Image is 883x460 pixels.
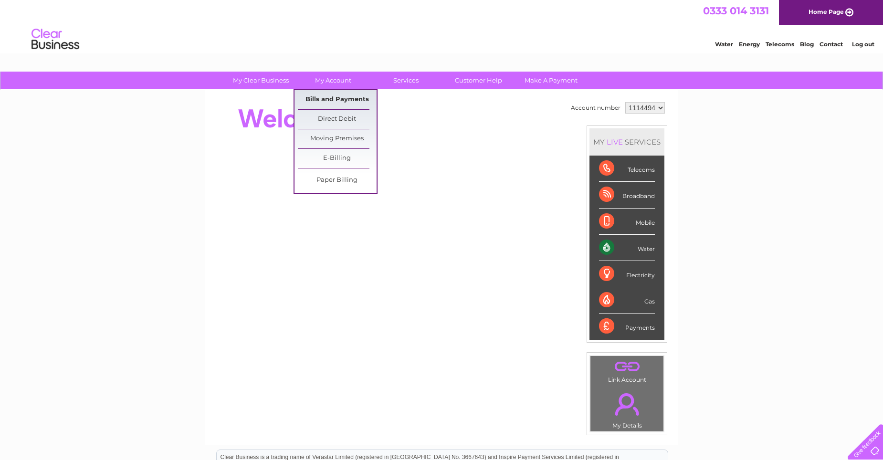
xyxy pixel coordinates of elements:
[31,25,80,54] img: logo.png
[367,72,445,89] a: Services
[593,358,661,375] a: .
[298,171,377,190] a: Paper Billing
[298,129,377,148] a: Moving Premises
[820,41,843,48] a: Contact
[766,41,794,48] a: Telecoms
[298,90,377,109] a: Bills and Payments
[298,110,377,129] a: Direct Debit
[568,100,623,116] td: Account number
[439,72,518,89] a: Customer Help
[590,355,664,386] td: Link Account
[217,5,668,46] div: Clear Business is a trading name of Verastar Limited (registered in [GEOGRAPHIC_DATA] No. 3667643...
[221,72,300,89] a: My Clear Business
[599,156,655,182] div: Telecoms
[599,287,655,314] div: Gas
[298,149,377,168] a: E-Billing
[599,209,655,235] div: Mobile
[852,41,874,48] a: Log out
[512,72,590,89] a: Make A Payment
[294,72,373,89] a: My Account
[715,41,733,48] a: Water
[605,137,625,146] div: LIVE
[593,387,661,421] a: .
[599,235,655,261] div: Water
[599,261,655,287] div: Electricity
[739,41,760,48] a: Energy
[589,128,664,156] div: MY SERVICES
[599,314,655,339] div: Payments
[800,41,814,48] a: Blog
[703,5,769,17] a: 0333 014 3131
[599,182,655,208] div: Broadband
[590,385,664,432] td: My Details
